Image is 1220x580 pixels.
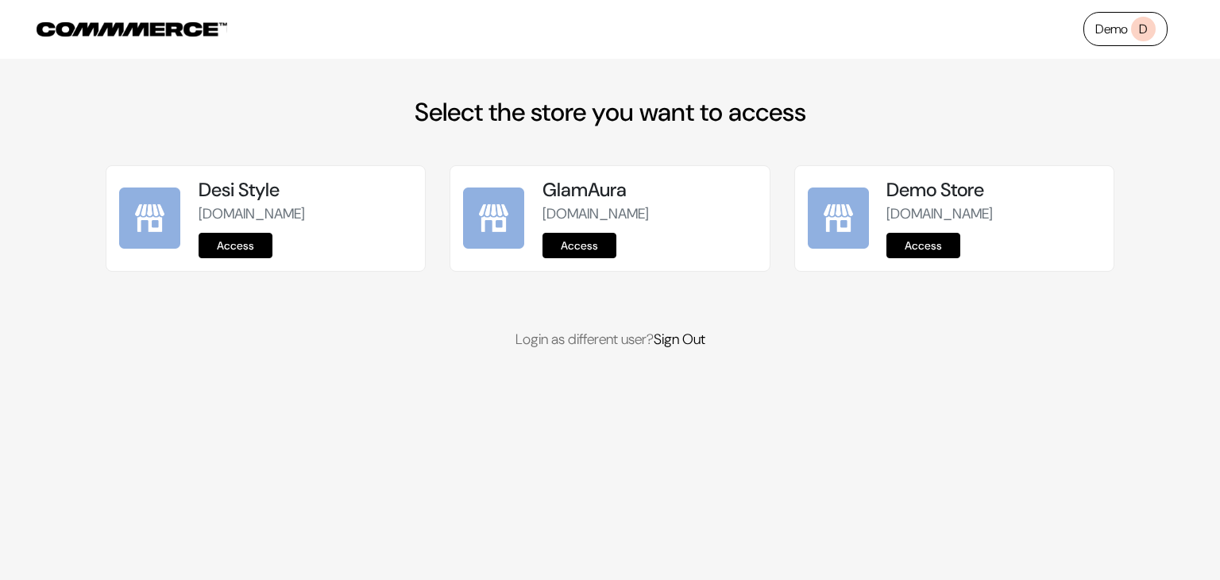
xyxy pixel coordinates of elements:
span: D [1131,17,1156,41]
a: DemoD [1083,12,1168,46]
h5: GlamAura [542,179,756,202]
a: Access [886,233,960,258]
img: Desi Style [119,188,180,249]
a: Sign Out [654,330,705,349]
h2: Select the store you want to access [106,97,1114,127]
h5: Desi Style [199,179,412,202]
img: COMMMERCE [37,22,227,37]
p: [DOMAIN_NAME] [886,203,1100,225]
a: Access [199,233,272,258]
h5: Demo Store [886,179,1100,202]
img: Demo Store [808,188,869,249]
p: Login as different user? [106,329,1114,350]
p: [DOMAIN_NAME] [199,203,412,225]
p: [DOMAIN_NAME] [542,203,756,225]
img: GlamAura [463,188,524,249]
a: Access [542,233,616,258]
